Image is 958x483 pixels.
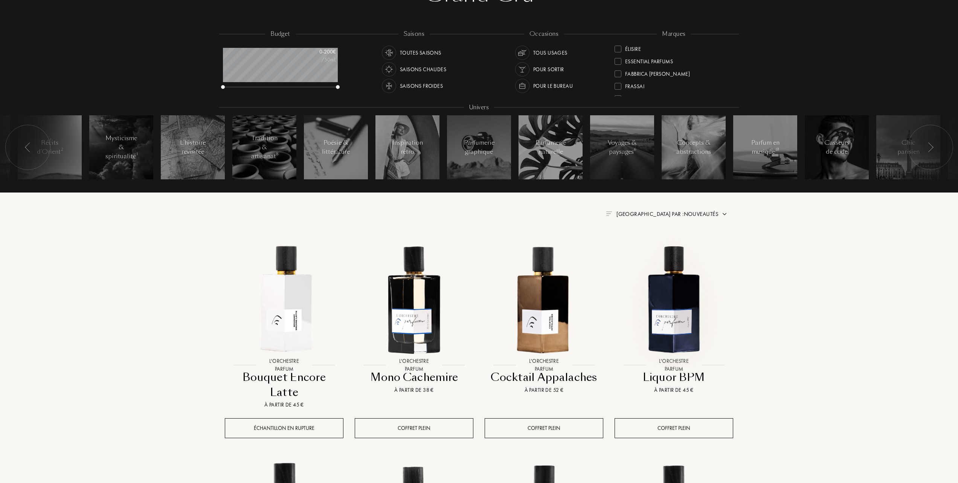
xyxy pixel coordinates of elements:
a: Cocktail Appalaches L'Orchestre ParfumL'Orchestre ParfumCocktail AppalachesÀ partir de 52 € [485,232,603,404]
div: Élisire [625,43,641,53]
div: Mysticisme & spiritualité [105,134,137,161]
img: Bouquet Encore Latte L'Orchestre Parfum [226,240,343,357]
div: /50mL [298,56,336,64]
img: arr_left.svg [927,142,934,152]
div: Poésie & littérature [320,138,352,156]
img: arrow.png [722,211,728,217]
img: Mono Cachemire L'Orchestre Parfum [355,240,473,357]
div: Casseurs de code [821,138,853,156]
a: Mono Cachemire L'Orchestre ParfumL'Orchestre ParfumMono CachemireÀ partir de 38 € [355,232,473,404]
div: Parfum en musique [749,138,781,156]
img: usage_season_hot_white.svg [384,64,394,75]
img: usage_occasion_party_white.svg [517,64,528,75]
img: usage_occasion_work_white.svg [517,81,528,91]
div: Tous usages [533,46,567,60]
a: Liquor BPM L'Orchestre ParfumL'Orchestre ParfumLiquor BPMÀ partir de 45 € [615,232,733,404]
div: Fabbrica [PERSON_NAME] [625,67,690,78]
span: 13 [775,147,779,152]
div: Parfumerie graphique [463,138,495,156]
div: À partir de 38 € [358,386,470,394]
div: Goldfield & Banks [625,92,674,102]
div: Essential Parfums [625,55,673,65]
img: usage_occasion_all_white.svg [517,47,528,58]
div: Univers [464,103,494,112]
div: Coffret plein [485,418,603,438]
div: saisons [398,30,430,38]
div: Saisons chaudes [400,62,446,76]
img: filter_by.png [606,211,612,216]
div: marques [657,30,691,38]
div: Voyages & paysages [606,138,638,156]
img: usage_season_cold_white.svg [384,81,394,91]
span: 6 [634,147,636,152]
span: 8 [276,151,278,157]
span: 1 [136,151,138,157]
div: Pour le bureau [533,79,573,93]
div: 0 - 200 € [298,48,336,56]
div: Concepts & abstractions [676,138,711,156]
div: À partir de 45 € [228,401,340,409]
a: Bouquet Encore Latte L'Orchestre ParfumL'Orchestre ParfumBouquet Encore LatteÀ partir de 45 € [225,232,343,418]
img: Cocktail Appalaches L'Orchestre Parfum [485,240,603,357]
div: Tradition & artisanat [249,134,281,161]
div: Saisons froides [400,79,443,93]
div: Coffret plein [355,418,473,438]
div: budget [265,30,296,38]
div: Échantillon en rupture [225,418,343,438]
div: Coffret plein [615,418,733,438]
div: Bouquet Encore Latte [228,370,340,400]
div: Frassai [625,80,644,90]
img: arr_left.svg [25,142,31,152]
div: occasions [524,30,564,38]
div: Inspiration rétro [392,138,424,156]
img: usage_season_average_white.svg [384,47,394,58]
div: Parfumerie naturelle [535,138,567,156]
div: Toutes saisons [400,46,441,60]
div: À partir de 52 € [488,386,600,394]
div: L'histoire revisitée [177,138,209,156]
img: Liquor BPM L'Orchestre Parfum [615,240,732,357]
div: Pour sortir [533,62,564,76]
div: À partir de 45 € [618,386,730,394]
span: [GEOGRAPHIC_DATA] par : Nouveautés [616,210,718,218]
